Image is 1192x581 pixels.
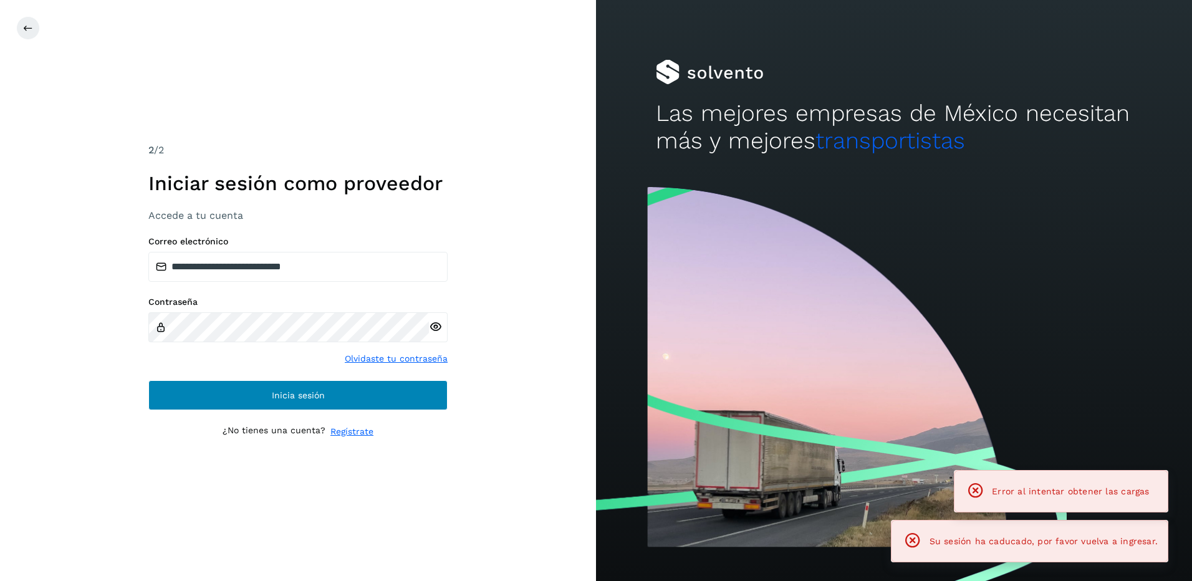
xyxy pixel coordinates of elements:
[930,536,1158,546] span: Su sesión ha caducado, por favor vuelva a ingresar.
[148,144,154,156] span: 2
[330,425,373,438] a: Regístrate
[148,209,448,221] h3: Accede a tu cuenta
[148,297,448,307] label: Contraseña
[272,391,325,400] span: Inicia sesión
[148,143,448,158] div: /2
[148,380,448,410] button: Inicia sesión
[815,127,965,154] span: transportistas
[223,425,325,438] p: ¿No tienes una cuenta?
[992,486,1149,496] span: Error al intentar obtener las cargas
[148,171,448,195] h1: Iniciar sesión como proveedor
[148,236,448,247] label: Correo electrónico
[345,352,448,365] a: Olvidaste tu contraseña
[656,100,1133,155] h2: Las mejores empresas de México necesitan más y mejores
